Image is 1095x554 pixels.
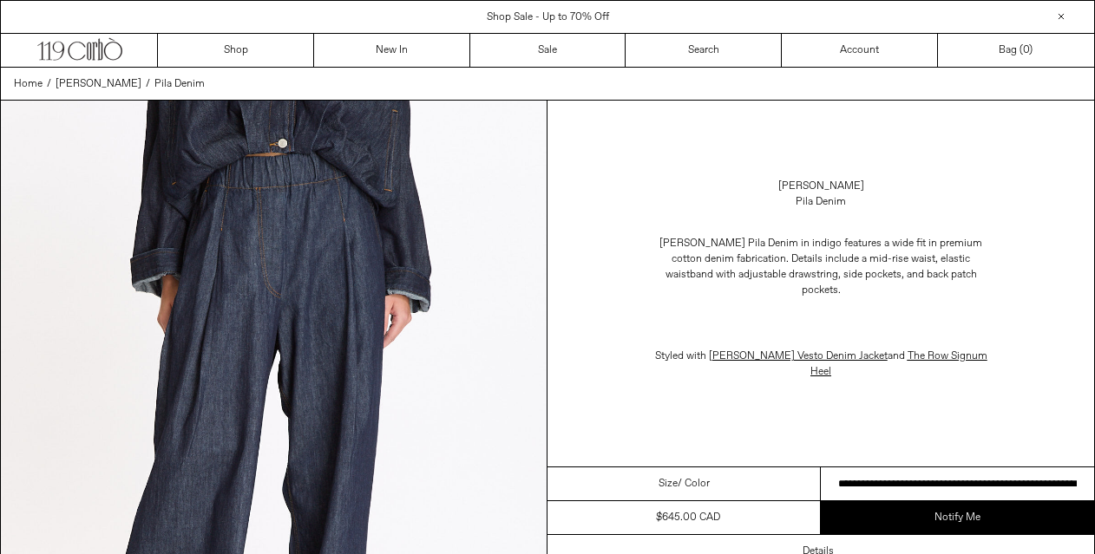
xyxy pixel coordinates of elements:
[14,77,43,91] span: Home
[14,76,43,92] a: Home
[470,34,626,67] a: Sale
[154,77,205,91] span: Pila Denim
[56,76,141,92] a: [PERSON_NAME]
[778,179,864,194] a: [PERSON_NAME]
[938,34,1094,67] a: Bag ()
[1023,43,1029,57] span: 0
[146,76,150,92] span: /
[158,34,314,67] a: Shop
[647,340,994,388] p: Styled with
[47,76,51,92] span: /
[487,10,609,24] a: Shop Sale - Up to 70% Off
[709,349,888,363] a: [PERSON_NAME] Vesto Denim Jacket
[56,77,141,91] span: [PERSON_NAME]
[782,34,938,67] a: Account
[626,34,782,67] a: Search
[678,476,710,492] span: / Color
[314,34,470,67] a: New In
[706,349,987,379] span: and
[796,194,846,210] div: Pila Denim
[656,510,720,525] div: $645.00 CAD
[647,227,994,307] p: [PERSON_NAME] Pila Denim in indigo features a wide fit in premium cotton denim fabrication. Detai...
[659,476,678,492] span: Size
[1023,42,1033,58] span: )
[821,501,1094,534] a: Notify Me
[154,76,205,92] a: Pila Denim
